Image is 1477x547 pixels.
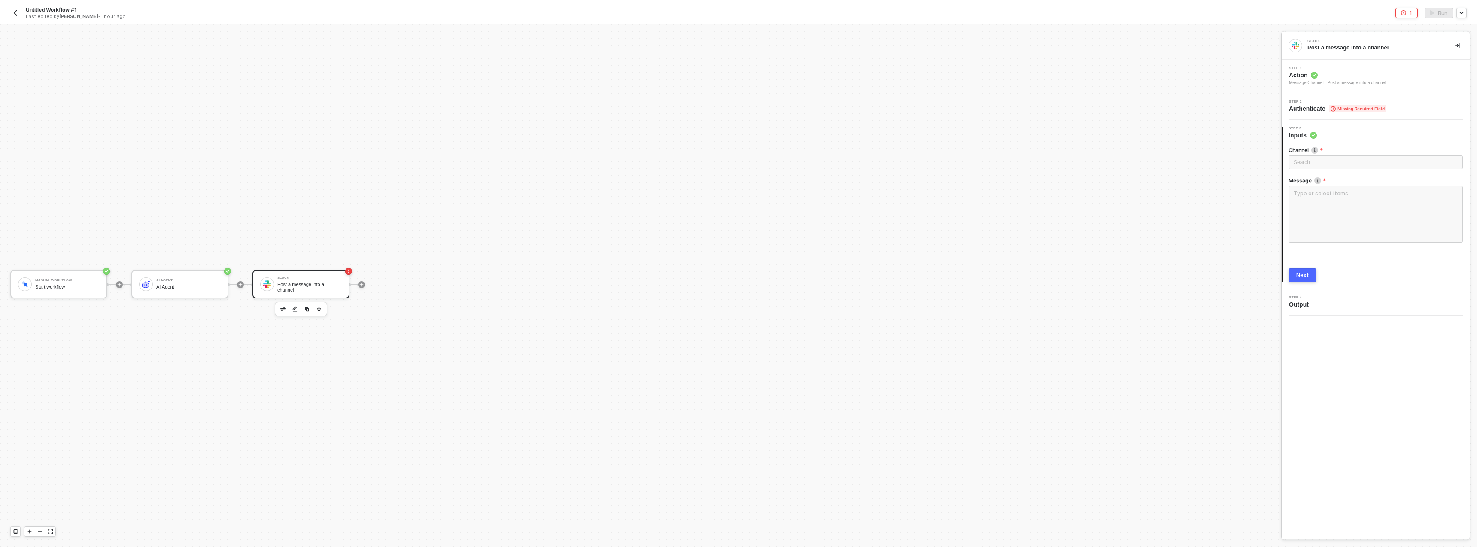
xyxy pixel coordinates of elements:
div: Slack [277,276,342,280]
button: Next [1289,268,1316,282]
span: icon-success-page [224,268,231,275]
span: Step 4 [1289,296,1312,299]
div: Post a message into a channel [1307,44,1441,52]
span: icon-minus [37,529,43,534]
span: icon-expand [48,529,53,534]
span: Inputs [1289,131,1317,140]
img: copy-block [304,307,310,312]
div: AI Agent [156,279,221,282]
div: Step 2Authenticate Missing Required Field [1282,100,1470,113]
button: edit-cred [290,304,300,314]
span: icon-play [238,282,243,287]
span: Step 2 [1289,100,1386,103]
span: Step 1 [1289,67,1386,70]
img: back [12,9,19,16]
img: icon [21,280,29,288]
div: Last edited by - 1 hour ago [26,13,719,20]
img: edit-cred [280,307,286,311]
span: Authenticate [1289,104,1386,113]
div: Next [1296,272,1309,279]
button: activateRun [1425,8,1453,18]
div: Step 3Inputs Channelicon-infoSearchMessageicon-infoNext [1282,127,1470,282]
span: Untitled Workflow #1 [26,6,76,13]
img: integration-icon [1292,42,1299,49]
span: Step 3 [1289,127,1317,130]
span: icon-collapse-right [1455,43,1460,48]
span: icon-error-page [345,268,352,275]
img: edit-cred [292,306,298,312]
span: Missing Required Field [1329,105,1386,112]
span: icon-error-page [1401,10,1406,15]
img: icon-info [1314,177,1321,184]
div: 1 [1410,9,1412,17]
span: icon-play [117,282,122,287]
div: Start workflow [35,284,100,290]
span: icon-success-page [103,268,110,275]
span: icon-play [27,529,32,534]
button: edit-cred [278,304,288,314]
div: Step 1Action Message Channel - Post a message into a channel [1282,67,1470,86]
img: icon [142,280,150,288]
button: 1 [1395,8,1418,18]
span: Action [1289,71,1386,79]
button: copy-block [302,304,312,314]
button: back [10,8,21,18]
div: Manual Workflow [35,279,100,282]
span: icon-play [359,282,364,287]
div: AI Agent [156,284,221,290]
div: Slack [1307,40,1436,43]
div: Message Channel - Post a message into a channel [1289,79,1386,86]
span: Output [1289,300,1312,309]
div: Post a message into a channel [277,282,342,292]
label: Channel [1289,146,1463,154]
span: [PERSON_NAME] [59,13,98,19]
img: icon [263,280,271,288]
label: Message [1289,177,1463,184]
img: icon-info [1311,147,1318,154]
